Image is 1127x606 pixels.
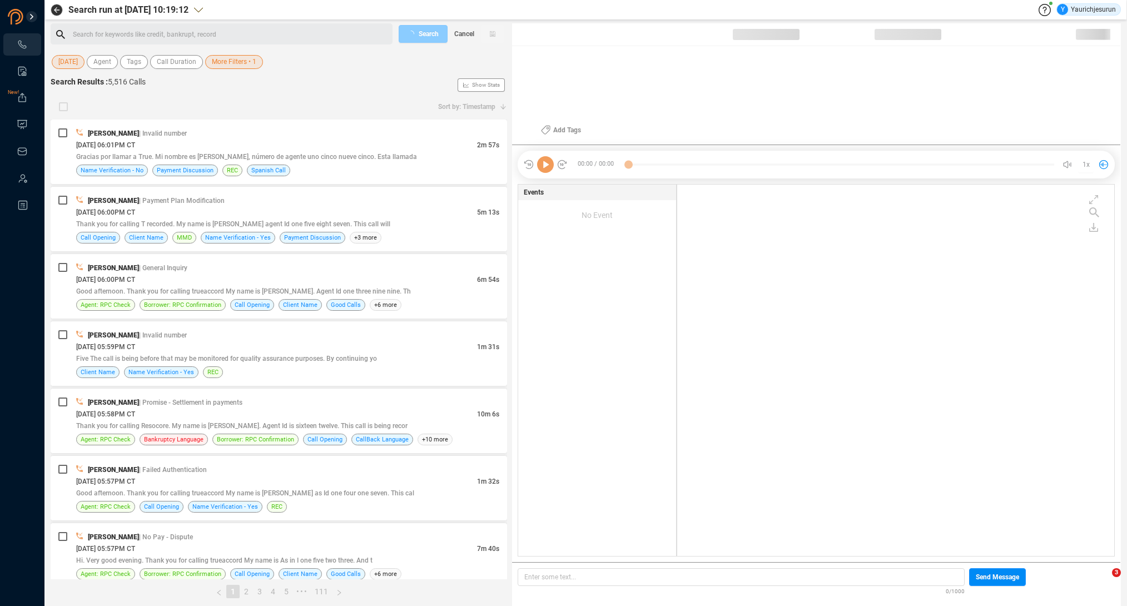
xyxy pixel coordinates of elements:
[524,187,544,197] span: Events
[81,300,131,310] span: Agent: RPC Check
[1089,568,1116,595] iframe: Intercom live chat
[76,422,408,430] span: Thank you for calling Resocore. My name is [PERSON_NAME]. Agent Id is sixteen twelve. This call i...
[88,331,139,339] span: [PERSON_NAME]
[144,300,221,310] span: Borrower: RPC Confirmation
[370,299,401,311] span: +6 more
[139,197,225,205] span: | Payment Plan Modification
[76,489,414,497] span: Good afternoon. Thank you for calling trueaccord My name is [PERSON_NAME] as Id one four one seve...
[969,568,1026,586] button: Send Message
[88,399,139,406] span: [PERSON_NAME]
[266,585,280,598] li: 4
[88,466,139,474] span: [PERSON_NAME]
[212,585,226,598] button: left
[3,87,41,109] li: Exports
[51,389,507,453] div: [PERSON_NAME]| Promise - Settlement in payments[DATE] 05:58PM CT10m 6sThank you for calling Resoc...
[976,568,1019,586] span: Send Message
[87,55,118,69] button: Agent
[76,141,135,149] span: [DATE] 06:01PM CT
[332,585,346,598] button: right
[1112,568,1121,577] span: 3
[157,165,214,176] span: Payment Discussion
[217,434,294,445] span: Borrower: RPC Confirmation
[139,130,187,137] span: | Invalid number
[3,33,41,56] li: Interactions
[227,585,239,598] a: 1
[52,55,85,69] button: [DATE]
[81,165,143,176] span: Name Verification - No
[88,130,139,137] span: [PERSON_NAME]
[280,585,293,598] li: 5
[51,456,507,520] div: [PERSON_NAME]| Failed Authentication[DATE] 05:57PM CT1m 32sGood afternoon. Thank you for calling ...
[448,25,481,43] button: Cancel
[534,121,588,139] button: Add Tags
[144,501,179,512] span: Call Opening
[157,55,196,69] span: Call Duration
[139,399,242,406] span: | Promise - Settlement in payments
[472,18,500,152] span: Show Stats
[553,121,581,139] span: Add Tags
[212,585,226,598] li: Previous Page
[683,187,1115,555] div: grid
[108,77,146,86] span: 5,516 Calls
[568,156,628,173] span: 00:00 / 00:00
[946,586,965,595] span: 0/1000
[76,557,373,564] span: Hi. Very good evening. Thank you for calling trueaccord My name is As in I one five two three. And t
[76,478,135,485] span: [DATE] 05:57PM CT
[253,585,266,598] li: 3
[477,410,499,418] span: 10m 6s
[336,589,342,596] span: right
[1057,4,1116,15] div: Yaurichjesurun
[477,276,499,284] span: 6m 54s
[370,568,401,580] span: +6 more
[3,140,41,162] li: Inbox
[293,585,311,598] span: •••
[76,287,411,295] span: Good afternoon. Thank you for calling trueaccord My name is [PERSON_NAME]. Agent Id one three nin...
[81,232,116,243] span: Call Opening
[240,585,253,598] li: 2
[3,113,41,136] li: Visuals
[76,208,135,216] span: [DATE] 06:00PM CT
[477,343,499,351] span: 1m 31s
[311,585,331,598] a: 111
[235,569,270,579] span: Call Opening
[139,466,207,474] span: | Failed Authentication
[207,367,219,377] span: REC
[477,478,499,485] span: 1m 32s
[129,232,163,243] span: Client Name
[76,276,135,284] span: [DATE] 06:00PM CT
[283,569,317,579] span: Client Name
[81,501,131,512] span: Agent: RPC Check
[68,3,188,17] span: Search run at [DATE] 10:19:12
[88,533,139,541] span: [PERSON_NAME]
[454,25,474,43] span: Cancel
[1078,157,1094,172] button: 1x
[8,9,69,24] img: prodigal-logo
[431,98,507,116] button: Sort by: Timestamp
[177,232,192,243] span: MMD
[76,153,417,161] span: Gracias por llamar a True. Mi nombre es [PERSON_NAME], número de agente uno cinco nueve cinco. Es...
[418,434,453,445] span: +10 more
[76,220,390,228] span: Thank you for calling T recorded. My name is [PERSON_NAME] agent Id one five eight seven. This ca...
[76,410,135,418] span: [DATE] 05:58PM CT
[235,300,270,310] span: Call Opening
[139,533,193,541] span: | No Pay - Dispute
[254,585,266,598] a: 3
[356,434,409,445] span: CallBack Language
[283,300,317,310] span: Client Name
[76,343,135,351] span: [DATE] 05:59PM CT
[267,585,279,598] a: 4
[88,264,139,272] span: [PERSON_NAME]
[280,585,292,598] a: 5
[51,77,108,86] span: Search Results :
[51,523,507,588] div: [PERSON_NAME]| No Pay - Dispute[DATE] 05:57PM CT7m 40sHi. Very good evening. Thank you for callin...
[192,501,258,512] span: Name Verification - Yes
[477,208,499,216] span: 5m 13s
[477,141,499,149] span: 2m 57s
[216,589,222,596] span: left
[331,569,361,579] span: Good Calls
[307,434,342,445] span: Call Opening
[205,55,263,69] button: More Filters • 1
[88,197,139,205] span: [PERSON_NAME]
[81,367,115,377] span: Client Name
[293,585,311,598] li: Next 5 Pages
